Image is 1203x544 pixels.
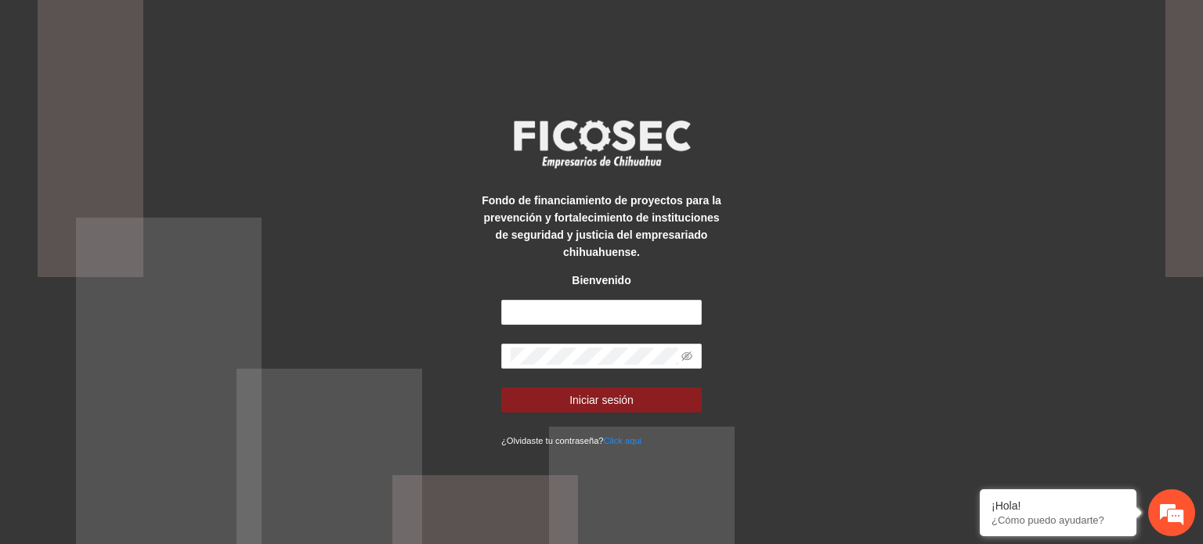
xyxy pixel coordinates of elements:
div: ¡Hola! [992,499,1125,512]
p: ¿Cómo puedo ayudarte? [992,514,1125,526]
button: Iniciar sesión [501,387,702,413]
small: ¿Olvidaste tu contraseña? [501,436,641,445]
strong: Bienvenido [572,274,630,286]
strong: Fondo de financiamiento de proyectos para la prevención y fortalecimiento de instituciones de seg... [482,194,721,258]
span: eye-invisible [681,351,692,362]
span: Iniciar sesión [569,391,634,409]
img: logo [504,115,699,173]
a: Click aqui [604,436,642,445]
